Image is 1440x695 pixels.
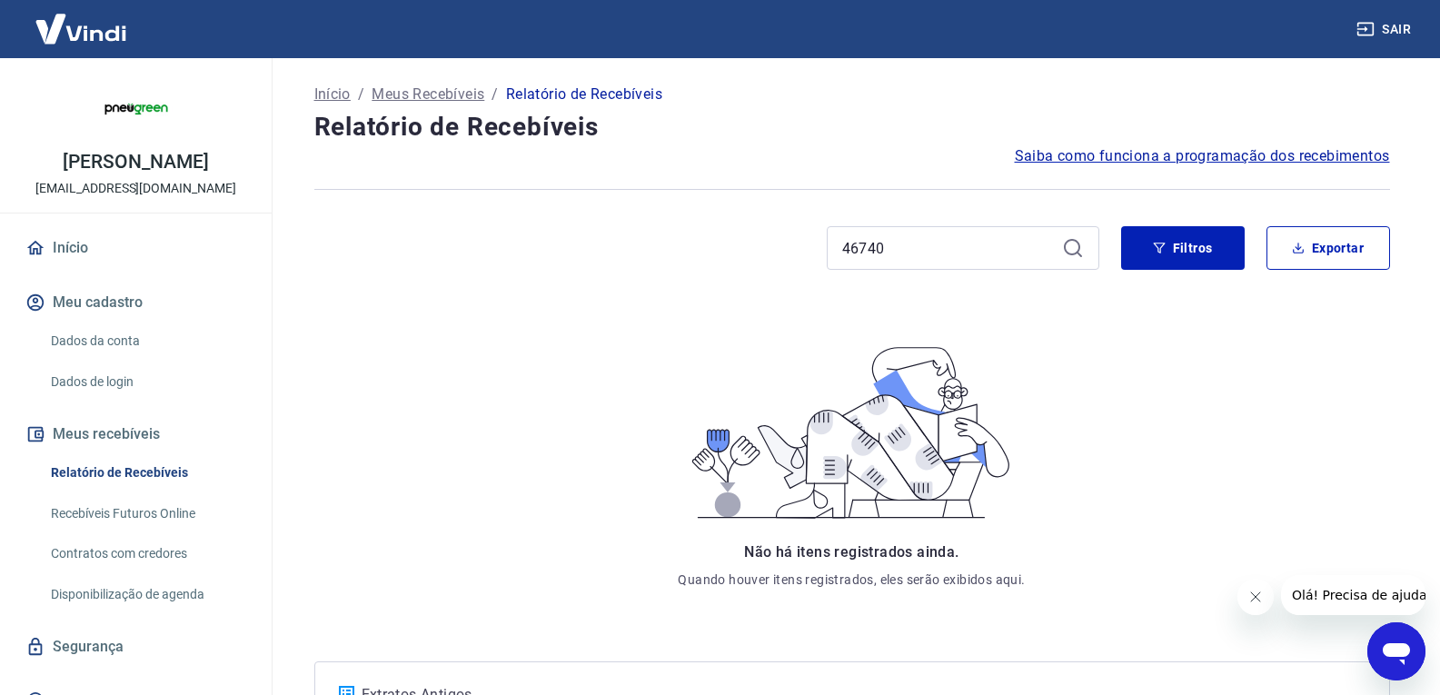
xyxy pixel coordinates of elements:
[44,535,250,572] a: Contratos com credores
[22,283,250,323] button: Meu cadastro
[1237,579,1274,615] iframe: Fechar mensagem
[314,109,1390,145] h4: Relatório de Recebíveis
[22,627,250,667] a: Segurança
[372,84,484,105] a: Meus Recebíveis
[1353,13,1418,46] button: Sair
[1121,226,1245,270] button: Filtros
[1015,145,1390,167] a: Saiba como funciona a programação dos recebimentos
[678,571,1025,589] p: Quando houver itens registrados, eles serão exibidos aqui.
[44,323,250,360] a: Dados da conta
[44,454,250,491] a: Relatório de Recebíveis
[1281,575,1425,615] iframe: Mensagem da empresa
[63,153,208,172] p: [PERSON_NAME]
[744,543,958,561] span: Não há itens registrados ainda.
[35,179,236,198] p: [EMAIL_ADDRESS][DOMAIN_NAME]
[44,363,250,401] a: Dados de login
[314,84,351,105] a: Início
[11,13,153,27] span: Olá! Precisa de ajuda?
[22,228,250,268] a: Início
[358,84,364,105] p: /
[44,495,250,532] a: Recebíveis Futuros Online
[1367,622,1425,680] iframe: Botão para abrir a janela de mensagens
[506,84,662,105] p: Relatório de Recebíveis
[1266,226,1390,270] button: Exportar
[22,1,140,56] img: Vindi
[492,84,498,105] p: /
[100,73,173,145] img: 36b89f49-da00-4180-b331-94a16d7a18d9.jpeg
[22,414,250,454] button: Meus recebíveis
[44,576,250,613] a: Disponibilização de agenda
[842,234,1055,262] input: Busque pelo número do pedido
